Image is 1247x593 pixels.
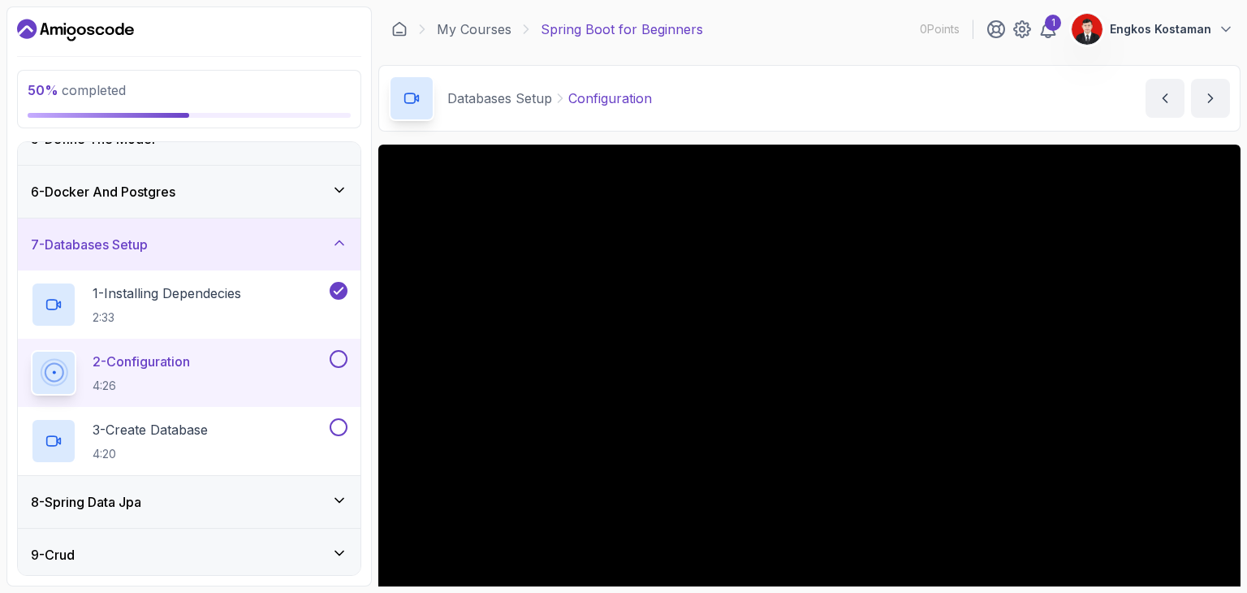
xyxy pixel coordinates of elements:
button: 7-Databases Setup [18,219,360,271]
button: 2-Configuration4:26 [31,350,347,396]
button: next content [1191,79,1230,118]
span: completed [28,82,126,98]
h3: 7 - Databases Setup [31,235,148,254]
button: previous content [1146,79,1184,118]
a: My Courses [437,19,511,39]
div: 1 [1045,15,1061,31]
button: 9-Crud [18,529,360,581]
p: 1 - Installing Dependecies [93,284,241,303]
p: 2 - Configuration [93,352,190,371]
h3: 9 - Crud [31,545,75,565]
button: 3-Create Database4:20 [31,418,347,464]
p: Spring Boot for Beginners [541,19,703,39]
p: Databases Setup [447,89,552,108]
p: 4:20 [93,446,208,462]
button: 1-Installing Dependecies2:33 [31,282,347,327]
p: Configuration [568,89,652,108]
button: 8-Spring Data Jpa [18,476,360,528]
h3: 6 - Docker And Postgres [31,182,175,201]
a: Dashboard [391,21,408,37]
a: Dashboard [17,17,134,43]
a: 1 [1038,19,1058,39]
p: 3 - Create Database [93,420,208,439]
p: 2:33 [93,309,241,326]
img: user profile image [1072,14,1102,45]
h3: 8 - Spring Data Jpa [31,492,141,512]
p: 0 Points [920,21,960,37]
p: Engkos Kostaman [1110,21,1211,37]
button: 6-Docker And Postgres [18,166,360,218]
button: user profile imageEngkos Kostaman [1071,13,1234,45]
p: 4:26 [93,378,190,394]
span: 50 % [28,82,58,98]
